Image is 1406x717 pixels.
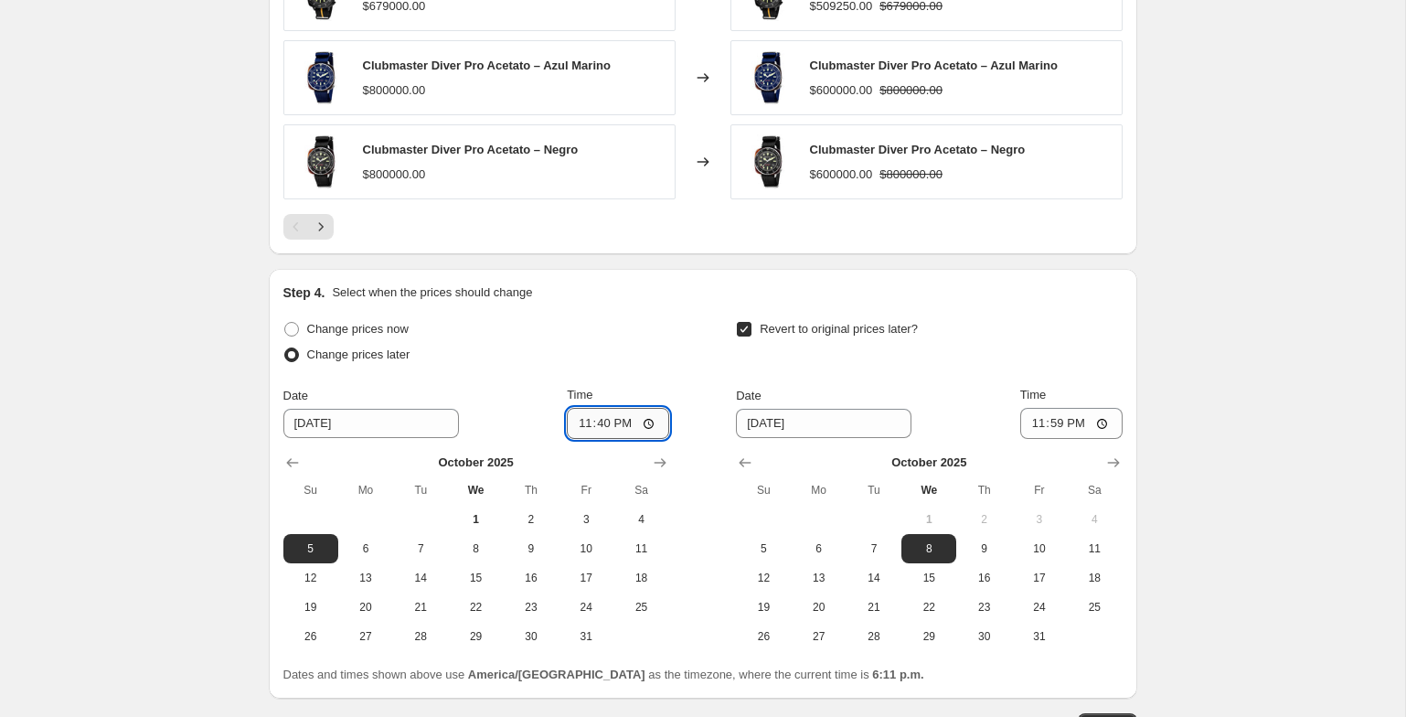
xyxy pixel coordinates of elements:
[1067,534,1122,563] button: Saturday October 11 2025
[567,388,592,401] span: Time
[1012,476,1067,505] th: Friday
[283,622,338,651] button: Sunday October 26 2025
[291,629,331,644] span: 26
[621,483,661,498] span: Sa
[909,541,949,556] span: 8
[621,600,661,615] span: 25
[799,629,839,644] span: 27
[283,389,308,402] span: Date
[792,593,847,622] button: Monday October 20 2025
[448,593,503,622] button: Wednesday October 22 2025
[736,409,911,438] input: 10/1/2025
[566,629,606,644] span: 31
[964,483,1004,498] span: Th
[346,541,386,556] span: 6
[504,505,559,534] button: Thursday October 2 2025
[799,483,839,498] span: Mo
[1101,450,1126,476] button: Show next month, November 2025
[743,600,783,615] span: 19
[393,593,448,622] button: Tuesday October 21 2025
[559,622,613,651] button: Friday October 31 2025
[566,512,606,527] span: 3
[448,622,503,651] button: Wednesday October 29 2025
[455,571,495,585] span: 15
[1074,571,1114,585] span: 18
[307,348,410,361] span: Change prices later
[346,571,386,585] span: 13
[847,622,901,651] button: Tuesday October 28 2025
[956,622,1011,651] button: Thursday October 30 2025
[1019,600,1060,615] span: 24
[363,81,426,100] div: $800000.00
[1020,408,1123,439] input: 12:00
[504,622,559,651] button: Thursday October 30 2025
[792,563,847,593] button: Monday October 13 2025
[291,483,331,498] span: Su
[283,668,924,681] span: Dates and times shown above use as the timezone, where the current time is
[448,476,503,505] th: Wednesday
[338,534,393,563] button: Monday October 6 2025
[792,622,847,651] button: Monday October 27 2025
[455,512,495,527] span: 1
[901,534,956,563] button: Wednesday October 8 2025
[468,668,645,681] b: America/[GEOGRAPHIC_DATA]
[621,571,661,585] span: 18
[613,563,668,593] button: Saturday October 18 2025
[567,408,669,439] input: 12:00
[346,600,386,615] span: 20
[1067,563,1122,593] button: Saturday October 18 2025
[1012,534,1067,563] button: Friday October 10 2025
[511,629,551,644] span: 30
[338,622,393,651] button: Monday October 27 2025
[455,629,495,644] span: 29
[393,476,448,505] th: Tuesday
[283,214,334,240] nav: Pagination
[393,563,448,593] button: Tuesday October 14 2025
[736,476,791,505] th: Sunday
[909,600,949,615] span: 22
[511,571,551,585] span: 16
[283,284,325,302] h2: Step 4.
[736,389,761,402] span: Date
[799,571,839,585] span: 13
[743,571,783,585] span: 12
[872,668,923,681] b: 6:11 p.m.
[1067,593,1122,622] button: Saturday October 25 2025
[559,593,613,622] button: Friday October 24 2025
[1074,483,1114,498] span: Sa
[854,600,894,615] span: 21
[1019,512,1060,527] span: 3
[909,629,949,644] span: 29
[1074,541,1114,556] span: 11
[736,534,791,563] button: Sunday October 5 2025
[964,600,1004,615] span: 23
[1067,476,1122,505] th: Saturday
[964,512,1004,527] span: 2
[810,166,873,184] div: $600000.00
[393,534,448,563] button: Tuesday October 7 2025
[448,563,503,593] button: Wednesday October 15 2025
[455,600,495,615] span: 22
[504,593,559,622] button: Thursday October 23 2025
[504,476,559,505] th: Thursday
[1012,622,1067,651] button: Friday October 31 2025
[740,50,795,105] img: Briston-Clubmaster-Diver-Pro-21644-sa-t-15-nnb_80x.jpg
[847,476,901,505] th: Tuesday
[293,50,348,105] img: Briston-Clubmaster-Diver-Pro-21644-sa-t-15-nnb_80x.jpg
[854,483,894,498] span: Tu
[613,593,668,622] button: Saturday October 25 2025
[847,563,901,593] button: Tuesday October 14 2025
[743,541,783,556] span: 5
[1019,571,1060,585] span: 17
[400,483,441,498] span: Tu
[909,571,949,585] span: 15
[307,322,409,336] span: Change prices now
[799,541,839,556] span: 6
[956,505,1011,534] button: Thursday October 2 2025
[956,593,1011,622] button: Thursday October 23 2025
[909,483,949,498] span: We
[613,534,668,563] button: Saturday October 11 2025
[293,134,348,189] img: Briston-Clubmaster-Diver-Pro-21644-sa-t-1-nb_80x.jpg
[964,571,1004,585] span: 16
[810,81,873,100] div: $600000.00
